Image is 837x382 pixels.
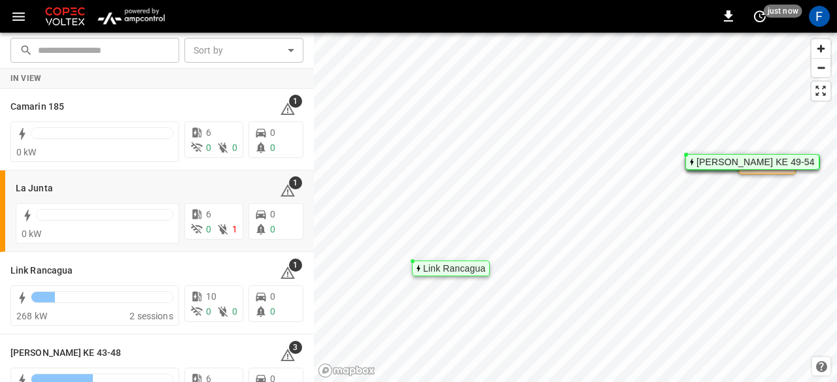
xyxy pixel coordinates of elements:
[289,176,302,189] span: 1
[696,158,815,166] div: [PERSON_NAME] KE 49-54
[16,147,37,157] span: 0 kW
[232,306,237,317] span: 0
[811,59,830,77] span: Zoom out
[10,264,73,278] h6: Link Rancagua
[206,209,211,219] span: 6
[270,306,275,317] span: 0
[270,142,275,153] span: 0
[129,311,173,321] span: 2 sessions
[423,264,485,272] div: Link Rancagua
[16,182,53,196] h6: La Junta
[318,363,375,378] a: Mapbox homepage
[232,142,237,153] span: 0
[93,4,169,29] img: ampcontrol.io logo
[10,74,42,83] strong: In View
[811,39,830,58] button: Zoom in
[764,5,802,18] span: just now
[412,261,490,276] div: Map marker
[43,4,88,29] img: Customer Logo
[232,224,237,234] span: 1
[685,154,819,170] div: Map marker
[206,224,211,234] span: 0
[206,142,211,153] span: 0
[206,127,211,138] span: 6
[22,229,42,239] span: 0 kW
[811,58,830,77] button: Zoom out
[270,209,275,219] span: 0
[16,311,47,321] span: 268 kW
[289,95,302,108] span: 1
[10,100,64,114] h6: Camarin 185
[270,127,275,138] span: 0
[289,259,302,272] span: 1
[206,306,211,317] span: 0
[10,346,121,360] h6: Loza Colon KE 43-48
[314,33,837,382] canvas: Map
[206,291,216,302] span: 10
[809,6,830,27] div: profile-icon
[270,224,275,234] span: 0
[270,291,275,302] span: 0
[289,341,302,354] span: 3
[749,6,770,27] button: set refresh interval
